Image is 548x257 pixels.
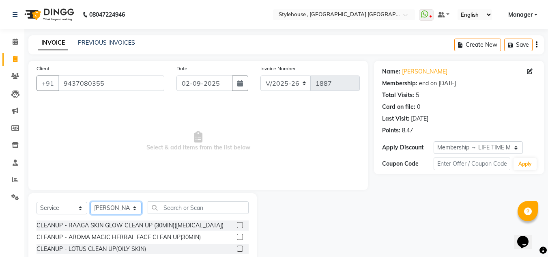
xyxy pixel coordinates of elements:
[504,39,533,51] button: Save
[402,67,447,76] a: [PERSON_NAME]
[21,3,76,26] img: logo
[382,114,409,123] div: Last Visit:
[382,126,400,135] div: Points:
[37,233,201,242] div: CLEANUP - AROMA MAGIC HERBAL FACE CLEAN UP(30MIN)
[434,158,510,170] input: Enter Offer / Coupon Code
[176,65,187,72] label: Date
[402,126,413,135] div: 8.47
[454,39,501,51] button: Create New
[382,143,433,152] div: Apply Discount
[89,3,125,26] b: 08047224946
[382,79,417,88] div: Membership:
[411,114,428,123] div: [DATE]
[419,79,456,88] div: end on [DATE]
[514,158,537,170] button: Apply
[382,67,400,76] div: Name:
[382,91,414,99] div: Total Visits:
[148,201,249,214] input: Search or Scan
[37,76,59,91] button: +91
[37,221,223,230] div: CLEANUP - RAAGA SKIN GLOW CLEAN UP (30MIN)([MEDICAL_DATA])
[37,101,360,182] span: Select & add items from the list below
[37,65,49,72] label: Client
[382,160,433,168] div: Coupon Code
[508,11,533,19] span: Manager
[382,103,415,111] div: Card on file:
[37,245,146,253] div: CLEANUP - LOTUS CLEAN UP(OILY SKIN)
[78,39,135,46] a: PREVIOUS INVOICES
[260,65,296,72] label: Invoice Number
[38,36,68,50] a: INVOICE
[417,103,420,111] div: 0
[514,225,540,249] iframe: chat widget
[58,76,164,91] input: Search by Name/Mobile/Email/Code
[416,91,419,99] div: 5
